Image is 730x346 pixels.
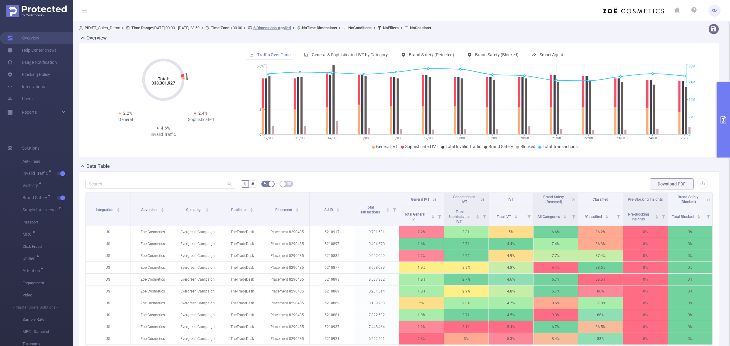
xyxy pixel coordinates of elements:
p: Placement 8290435 [265,297,309,309]
p: 9.4% [534,262,578,273]
p: 0% [623,250,667,261]
p: JS [86,321,130,333]
i: icon: caret-up [431,214,434,216]
i: Filter menu [569,206,578,226]
p: 5210893 [310,274,354,285]
p: 2.9% [444,285,488,297]
p: Zoe Cosmetics [130,250,175,261]
p: Zoe Cosmetics [130,285,175,297]
p: 2.7% [444,238,488,250]
b: Time Range: [131,26,153,30]
p: Evergreen Campaign [175,262,220,273]
p: 8.6% [534,297,578,309]
p: Evergreen Campaign [175,250,220,261]
p: 1.8% [399,309,443,321]
b: No Solutions [410,26,431,30]
span: Sophisticated IVT [405,144,438,149]
p: 2.7% [444,309,488,321]
tspan: 21/08 [552,136,561,140]
p: 7,448,464 [354,321,399,333]
p: 86.2% [578,226,623,238]
i: Filter menu [480,206,488,226]
span: Brand Safety [488,144,513,149]
p: Placement 8290435 [265,238,309,250]
span: % [243,182,246,186]
p: JS [86,226,130,238]
p: TheTradeDesk [220,226,265,238]
span: > [120,26,126,30]
p: 0% [623,274,667,285]
tspan: 19/08 [488,136,497,140]
p: TheTradeDesk [220,321,265,333]
p: 4.6% [489,274,533,285]
b: No Conditions [348,26,372,30]
p: Placement 8290435 [265,262,309,273]
p: 5.4% [489,321,533,333]
div: Sort [605,214,609,218]
div: Sort [250,207,253,211]
span: Reports [22,110,37,115]
div: Sort [295,207,299,211]
p: Placement 8290435 [265,321,309,333]
i: icon: caret-down [161,209,164,211]
p: 6.7% [534,274,578,285]
tspan: 15/08 [360,136,368,140]
tspan: 14/08 [328,136,336,140]
i: icon: caret-down [697,216,700,218]
span: Video [23,289,73,301]
p: 4.8% [489,285,533,297]
p: 88% [578,309,623,321]
h2: Data Table [86,163,110,170]
span: Ad ID [324,208,334,212]
p: 4.7% [489,297,533,309]
p: 87.8% [578,297,623,309]
p: 8,658,089 [354,262,399,273]
tspan: 22/08 [584,136,593,140]
p: 5210917 [310,226,354,238]
u: 6 Dimensions Applied [253,26,291,30]
p: 86.5% [578,321,623,333]
tspan: 7M [689,115,693,119]
p: 0% [623,238,667,250]
span: Attention [23,268,42,273]
p: Placement 8290435 [265,274,309,285]
div: Sort [205,207,209,211]
img: Protected Media [6,5,67,17]
p: 4.4% [489,238,533,250]
tspan: 18/08 [456,136,464,140]
p: 2% [399,297,443,309]
div: Sort [431,214,435,218]
i: icon: caret-up [605,214,609,216]
i: icon: caret-down [250,209,253,211]
p: JS [86,285,130,297]
p: Evergreen Campaign [175,309,220,321]
span: Campaign [186,208,203,212]
span: General IVT [411,197,429,202]
p: 0% [668,321,712,333]
tspan: 0 [689,133,690,137]
p: 6.6% [534,226,578,238]
i: icon: caret-down [117,209,120,211]
i: icon: caret-up [250,207,253,209]
tspan: 23/08 [616,136,625,140]
i: icon: caret-down [295,209,299,211]
p: Evergreen Campaign [175,226,220,238]
p: TheTradeDesk [220,285,265,297]
span: *Classified [585,215,603,219]
span: Sophisticated IVT [453,195,475,204]
p: 87.4% [578,250,623,261]
tspan: 12/08 [263,136,272,140]
span: Traffic Over Time [257,52,291,57]
p: JS [86,238,130,250]
span: MRC - Sampled [23,326,73,338]
p: Zoe Cosmetics [130,333,175,344]
p: 0% [668,285,712,297]
span: Publisher [231,208,248,212]
span: 2.4% [198,111,207,116]
p: 2.2% [399,321,443,333]
tspan: 13/08 [295,136,304,140]
tspan: 14M [689,98,695,102]
div: Invalid Traffic [126,131,201,138]
span: Invalid Traffic [23,171,50,175]
a: Reports [22,106,37,118]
